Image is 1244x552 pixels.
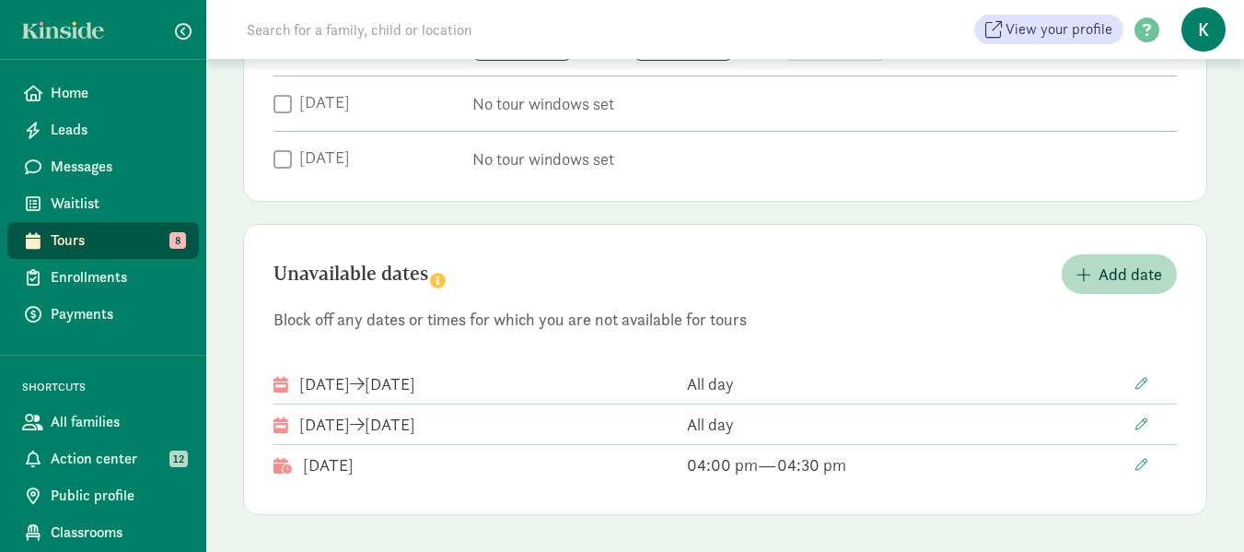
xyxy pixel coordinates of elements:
iframe: Chat Widget [1152,464,1244,552]
label: [DATE] [292,147,350,169]
span: Waitlist [51,193,184,215]
a: All families [7,404,199,440]
p: No tour windows set [472,93,1177,115]
p: No tour windows set [472,148,1177,170]
label: [DATE] [292,91,350,113]
a: Action center 12 [7,440,199,477]
div: All day [687,371,957,396]
span: Tours [51,229,184,252]
input: Search for a family, child or location [236,11,752,48]
span: Classrooms [51,522,184,544]
div: All day [687,412,957,437]
span: All families [51,411,184,433]
p: Block off any dates or times for which you are not available for tours [273,309,1177,331]
a: Messages [7,148,199,185]
a: Public profile [7,477,199,514]
span: Payments [51,303,184,325]
span: Home [51,82,184,104]
span: K [1181,7,1226,52]
div: [DATE] [DATE] [299,412,415,437]
span: 12 [169,451,188,467]
button: Add date [1062,254,1177,294]
a: Leads [7,112,199,148]
span: Add date [1099,262,1162,287]
div: [DATE] [DATE] [299,371,415,396]
span: 8 [169,232,186,249]
a: View your profile [974,15,1123,44]
a: Enrollments [7,259,199,296]
span: Messages [51,156,184,178]
div: [DATE] [303,452,354,477]
span: Leads [51,119,184,141]
a: Classrooms [7,514,199,551]
span: Action center [51,448,184,470]
div: 04:00 pm—04:30 pm [687,452,957,477]
a: Tours 8 [7,222,199,259]
h2: Unavailable dates [273,254,448,294]
a: Home [7,75,199,112]
a: Payments [7,296,199,333]
span: View your profile [1006,18,1112,41]
a: Waitlist [7,185,199,222]
span: Public profile [51,485,184,507]
span: Enrollments [51,266,184,288]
